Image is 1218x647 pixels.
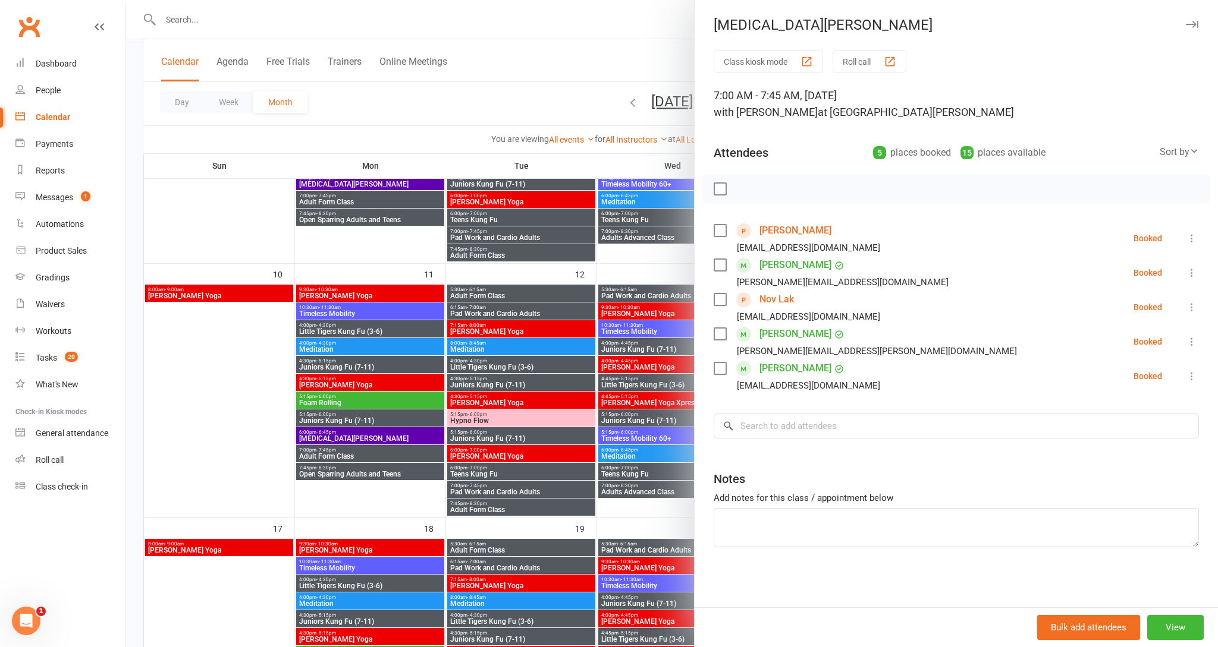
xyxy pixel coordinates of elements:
a: Class kiosk mode [15,474,125,500]
a: Automations [15,211,125,238]
div: What's New [36,380,79,389]
div: [EMAIL_ADDRESS][DOMAIN_NAME] [737,240,880,255]
div: People [36,86,61,95]
button: Bulk add attendees [1037,615,1140,640]
span: 1 [81,191,90,201]
div: Booked [1134,372,1162,380]
div: Reports [36,166,65,175]
div: Waivers [36,299,65,309]
div: [MEDICAL_DATA][PERSON_NAME] [695,17,1218,33]
a: Dashboard [15,51,125,77]
div: Attendees [714,144,768,161]
iframe: Intercom live chat [12,607,40,635]
a: [PERSON_NAME] [759,324,831,343]
div: Booked [1134,303,1162,311]
div: Notes [714,471,745,487]
div: Messages [36,192,73,202]
div: [PERSON_NAME][EMAIL_ADDRESS][PERSON_NAME][DOMAIN_NAME] [737,343,1017,359]
div: Automations [36,219,84,229]
div: [EMAIL_ADDRESS][DOMAIN_NAME] [737,309,880,324]
a: Calendar [15,104,125,131]
a: Roll call [15,447,125,474]
div: Class check-in [36,482,88,491]
span: 20 [65,352,78,362]
a: [PERSON_NAME] [759,255,831,274]
input: Search to add attendees [714,414,1199,438]
a: Gradings [15,264,125,291]
div: 15 [960,146,974,159]
div: Dashboard [36,59,77,68]
span: 1 [36,607,46,616]
div: [PERSON_NAME][EMAIL_ADDRESS][DOMAIN_NAME] [737,274,949,290]
a: Waivers [15,291,125,318]
span: with [PERSON_NAME] [714,106,818,118]
div: Product Sales [36,246,87,255]
div: [EMAIL_ADDRESS][DOMAIN_NAME] [737,378,880,393]
a: [PERSON_NAME] [759,221,831,240]
span: at [GEOGRAPHIC_DATA][PERSON_NAME] [818,106,1014,118]
button: Class kiosk mode [714,51,823,72]
div: Roll call [36,455,64,465]
div: places booked [873,144,951,161]
a: [PERSON_NAME] [759,359,831,378]
div: places available [960,144,1046,161]
div: Payments [36,139,73,149]
a: Product Sales [15,238,125,264]
div: 5 [873,146,886,159]
div: Booked [1134,234,1162,242]
a: Workouts [15,318,125,345]
div: Calendar [36,112,70,122]
a: Messages 1 [15,184,125,211]
div: Booked [1134,269,1162,277]
a: Clubworx [14,12,44,42]
div: Gradings [36,273,70,282]
a: General attendance kiosk mode [15,420,125,447]
button: Roll call [833,51,906,72]
div: Sort by [1160,144,1199,160]
a: Nov Lak [759,290,794,309]
a: Tasks 20 [15,345,125,371]
a: What's New [15,371,125,398]
a: Reports [15,157,125,184]
div: Tasks [36,353,57,362]
button: View [1147,615,1204,640]
a: People [15,77,125,104]
div: Booked [1134,337,1162,346]
div: 7:00 AM - 7:45 AM, [DATE] [714,87,1199,121]
div: Workouts [36,326,71,336]
div: General attendance [36,428,108,438]
a: Payments [15,131,125,157]
div: Add notes for this class / appointment below [714,491,1199,505]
